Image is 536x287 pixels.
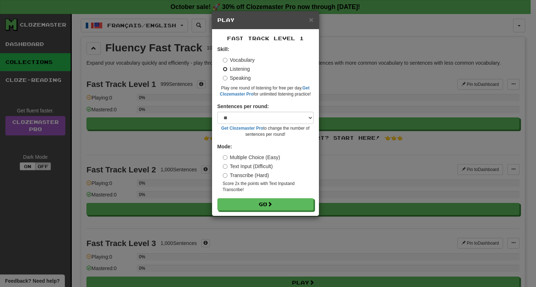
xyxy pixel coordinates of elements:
label: Speaking [223,74,251,82]
span: × [309,15,313,24]
small: to change the number of sentences per round! [217,125,314,138]
label: Listening [223,65,250,73]
strong: Mode: [217,144,232,149]
input: Listening [223,67,227,71]
label: Transcribe (Hard) [223,172,269,179]
label: Vocabulary [223,56,255,64]
label: Sentences per round: [217,103,269,110]
input: Text Input (Difficult) [223,164,227,169]
input: Transcribe (Hard) [223,173,227,178]
label: Text Input (Difficult) [223,163,273,170]
small: Score 2x the points with Text Input and Transcribe ! [223,181,314,193]
button: Close [309,16,313,23]
h5: Play [217,17,314,24]
a: Get Clozemaster Pro [221,126,263,131]
label: Multiple Choice (Easy) [223,154,280,161]
strong: Skill: [217,46,229,52]
input: Vocabulary [223,58,227,63]
input: Multiple Choice (Easy) [223,155,227,160]
span: Fast Track Level 1 [227,35,304,41]
small: Play one round of listening for free per day. for unlimited listening practice! [217,85,314,97]
input: Speaking [223,76,227,80]
button: Go [217,198,314,210]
